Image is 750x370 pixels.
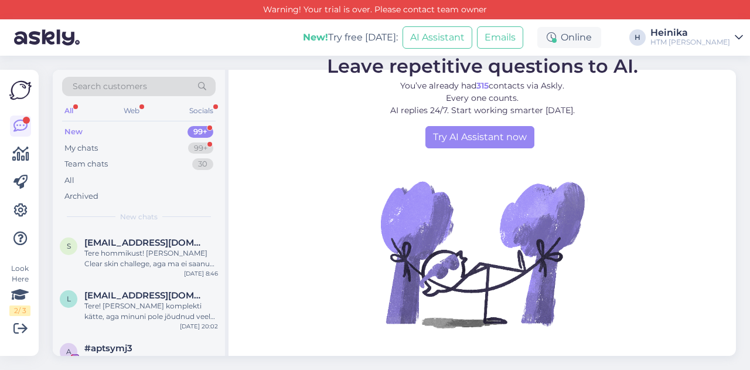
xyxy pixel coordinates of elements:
[66,347,71,356] span: a
[477,26,523,49] button: Emails
[9,263,30,316] div: Look Here
[537,27,601,48] div: Online
[64,142,98,154] div: My chats
[9,79,32,101] img: Askly Logo
[64,126,83,138] div: New
[650,28,743,47] a: HeinikaHTM [PERSON_NAME]
[327,80,638,117] p: You’ve already had contacts via Askly. Every one counts. AI replies 24/7. Start working smarter [...
[84,248,218,269] div: Tere hommikust! [PERSON_NAME] Clear skin challege, aga ma ei saanud eile videot meilile!
[629,29,646,46] div: H
[84,343,132,354] span: #aptsymj3
[64,191,98,202] div: Archived
[377,148,588,359] img: No Chat active
[120,212,158,222] span: New chats
[84,301,218,322] div: Tere! [PERSON_NAME] komplekti kätte, aga minuni pole jõudnud veel tänane video, mis pidi tulema ü...
[9,305,30,316] div: 2 / 3
[64,175,74,186] div: All
[73,80,147,93] span: Search customers
[187,126,213,138] div: 99+
[303,32,328,43] b: New!
[84,237,206,248] span: sirje.puusepp2@mail.ee
[121,103,142,118] div: Web
[303,30,398,45] div: Try free [DATE]:
[476,80,489,91] b: 315
[425,126,534,148] a: Try AI Assistant now
[403,26,472,49] button: AI Assistant
[187,103,216,118] div: Socials
[67,294,71,303] span: l
[180,322,218,331] div: [DATE] 20:02
[650,38,730,47] div: HTM [PERSON_NAME]
[67,242,71,250] span: s
[184,269,218,278] div: [DATE] 8:46
[188,142,213,154] div: 99+
[62,103,76,118] div: All
[192,158,213,170] div: 30
[327,55,638,77] span: Leave repetitive questions to AI.
[64,158,108,170] div: Team chats
[650,28,730,38] div: Heinika
[84,290,206,301] span: ly.kotkas@gmail.com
